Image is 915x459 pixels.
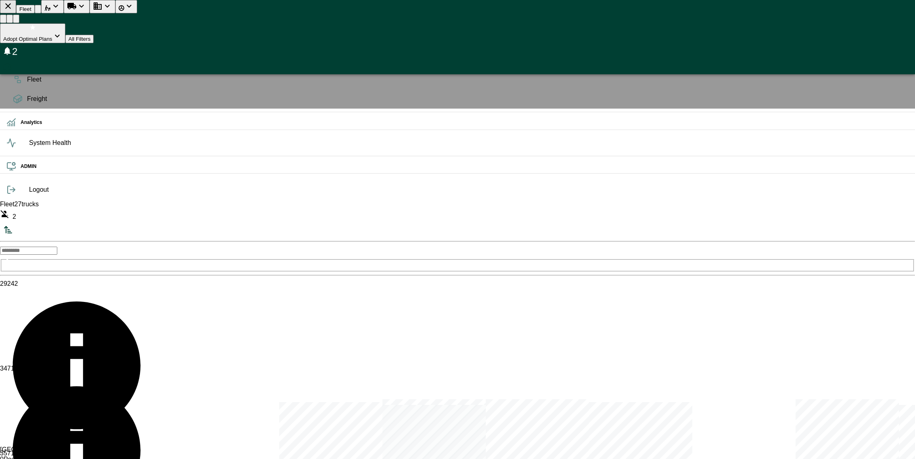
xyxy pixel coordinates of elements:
span: Fleet [27,75,909,84]
h6: ADMIN [21,163,909,170]
button: All Filters [65,35,94,43]
span: 2 [12,46,17,57]
span: Adopt Optimal Plans [3,36,52,42]
button: high [13,15,19,23]
svg: Preferences [2,62,12,72]
h6: Analytics [21,119,909,126]
span: 2 [10,213,19,220]
button: medium [6,15,13,23]
span: trucks [15,201,39,207]
span: Logout [29,185,909,195]
span: System Health [29,138,909,148]
button: menu [16,5,35,13]
span: Freight [27,94,909,104]
span: 27 [15,201,22,207]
